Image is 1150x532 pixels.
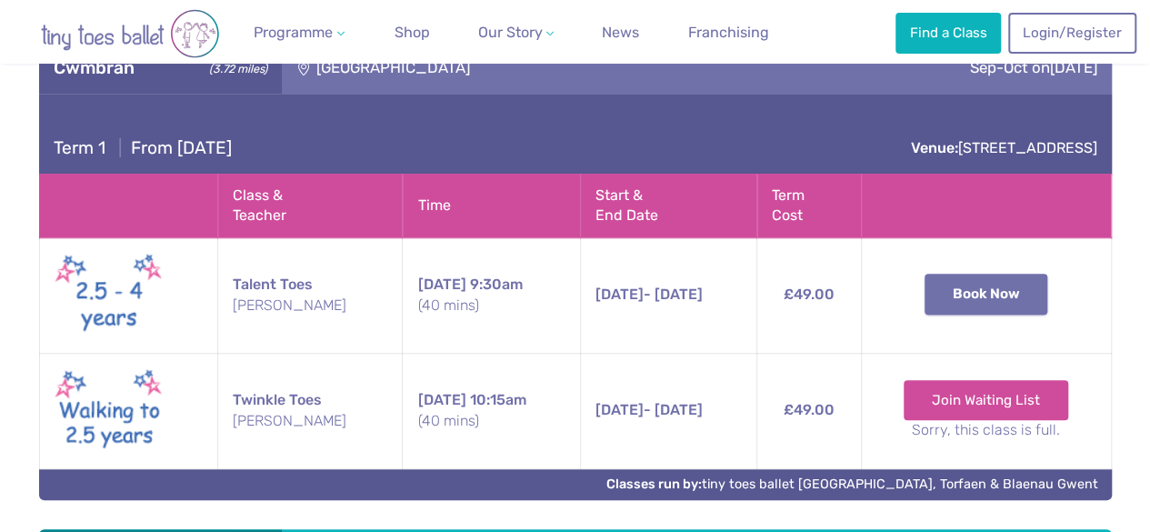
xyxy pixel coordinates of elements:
[233,411,387,431] small: [PERSON_NAME]
[925,274,1048,314] button: Book Now
[595,401,703,418] span: - [DATE]
[21,9,239,58] img: tiny toes ballet
[595,401,644,418] span: [DATE]
[403,174,580,237] th: Time
[876,420,1096,440] small: Sorry, this class is full.
[895,13,1001,53] a: Find a Class
[595,15,646,51] a: News
[904,380,1068,420] a: Join Waiting List
[54,137,232,159] h4: From [DATE]
[681,15,776,51] a: Franchising
[911,139,1097,156] a: Venue:[STREET_ADDRESS]
[1050,58,1097,76] span: [DATE]
[477,24,542,41] span: Our Story
[757,353,861,468] td: £49.00
[403,353,580,468] td: 10:15am
[233,296,387,316] small: [PERSON_NAME]
[395,24,430,41] span: Shop
[417,276,465,293] span: [DATE]
[595,286,703,303] span: - [DATE]
[55,249,164,342] img: Talent toes New (May 2025)
[757,174,861,237] th: Term Cost
[1008,13,1135,53] a: Login/Register
[54,57,267,79] h3: Cwmbran
[403,237,580,353] td: 9:30am
[203,57,266,76] small: (3.72 miles)
[580,174,756,237] th: Start & End Date
[606,477,1098,492] a: Classes run by:tiny toes ballet [GEOGRAPHIC_DATA], Torfaen & Blaenau Gwent
[688,24,769,41] span: Franchising
[282,43,751,94] div: [GEOGRAPHIC_DATA]
[757,237,861,353] td: £49.00
[751,43,1112,94] div: Sep-Oct on
[110,137,131,158] span: |
[417,391,465,408] span: [DATE]
[218,353,403,468] td: Twinkle Toes
[254,24,333,41] span: Programme
[470,15,561,51] a: Our Story
[218,237,403,353] td: Talent Toes
[54,137,105,158] span: Term 1
[417,296,565,316] small: (40 mins)
[602,24,639,41] span: News
[218,174,403,237] th: Class & Teacher
[55,365,164,457] img: Walking to Twinkle New (May 2025)
[246,15,352,51] a: Programme
[387,15,437,51] a: Shop
[595,286,644,303] span: [DATE]
[606,477,702,492] strong: Classes run by:
[417,411,565,431] small: (40 mins)
[911,139,958,156] strong: Venue:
